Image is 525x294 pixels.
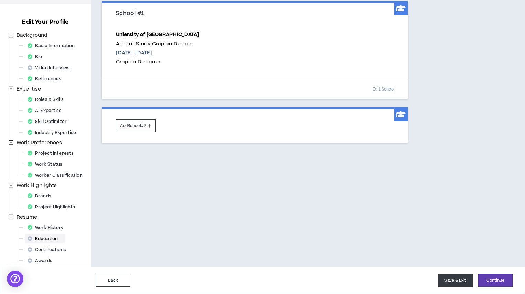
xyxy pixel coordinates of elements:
button: Edit School [366,83,401,95]
span: Background [17,32,47,39]
div: Certifications [25,245,73,254]
div: Skill Optimizer [25,117,74,126]
p: Area of Study: Graphic Design [116,40,199,48]
span: minus-square [9,214,13,219]
span: Work Highlights [15,181,58,190]
h3: Edit Your Profile [19,18,71,26]
span: minus-square [9,140,13,145]
button: Save & Exit [438,274,473,287]
div: Work History [25,223,71,232]
div: Project Highlights [25,202,82,212]
div: Worker Classification [25,170,89,180]
div: Brands [25,191,58,201]
span: Background [15,31,49,40]
button: Back [96,274,130,287]
div: References [25,74,68,84]
p: [DATE] - [DATE] [116,49,199,57]
div: Awards [25,256,59,265]
div: Basic Information [25,41,82,51]
div: AI Expertise [25,106,69,115]
p: Graphic Designer [116,58,199,66]
h3: School #1 [116,10,399,18]
div: Open Intercom Messenger [7,271,23,287]
button: Continue [478,274,513,287]
span: Resume [17,213,37,221]
span: Work Preferences [17,139,62,146]
div: Industry Expertise [25,128,83,137]
span: Work Preferences [15,139,63,147]
div: Work Status [25,159,69,169]
span: Expertise [15,85,42,93]
span: Work Highlights [17,182,57,189]
div: Video Interview [25,63,77,73]
div: Bio [25,52,49,62]
div: Roles & Skills [25,95,71,104]
div: Education [25,234,65,243]
span: minus-square [9,86,13,91]
span: Expertise [17,85,41,93]
div: Project Interests [25,148,81,158]
span: minus-square [9,33,13,38]
button: AddSchool#2 [116,119,156,132]
span: Resume [15,213,39,221]
p: Uniersity of [GEOGRAPHIC_DATA] [116,31,199,39]
span: minus-square [9,183,13,188]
